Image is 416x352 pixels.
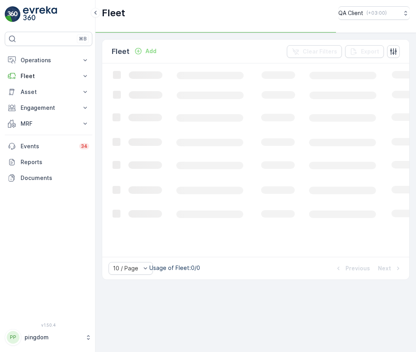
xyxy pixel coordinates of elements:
[345,45,384,58] button: Export
[377,264,403,273] button: Next
[5,52,92,68] button: Operations
[21,56,76,64] p: Operations
[79,36,87,42] p: ⌘B
[366,10,387,16] p: ( +03:00 )
[5,100,92,116] button: Engagement
[81,143,88,149] p: 34
[145,47,156,55] p: Add
[5,116,92,132] button: MRF
[7,331,19,344] div: PP
[25,333,81,341] p: pingdom
[21,120,76,128] p: MRF
[23,6,57,22] img: logo_light-DOdMpM7g.png
[21,72,76,80] p: Fleet
[303,48,337,55] p: Clear Filters
[378,264,391,272] p: Next
[5,154,92,170] a: Reports
[21,158,89,166] p: Reports
[5,329,92,346] button: PPpingdom
[338,6,410,20] button: QA Client(+03:00)
[21,88,76,96] p: Asset
[5,84,92,100] button: Asset
[345,264,370,272] p: Previous
[338,9,363,17] p: QA Client
[5,68,92,84] button: Fleet
[21,174,89,182] p: Documents
[21,142,74,150] p: Events
[102,7,125,19] p: Fleet
[287,45,342,58] button: Clear Filters
[112,46,130,57] p: Fleet
[131,46,160,56] button: Add
[361,48,379,55] p: Export
[5,138,92,154] a: Events34
[5,6,21,22] img: logo
[334,264,371,273] button: Previous
[21,104,76,112] p: Engagement
[5,170,92,186] a: Documents
[149,264,200,272] p: Usage of Fleet : 0/0
[5,323,92,327] span: v 1.50.4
